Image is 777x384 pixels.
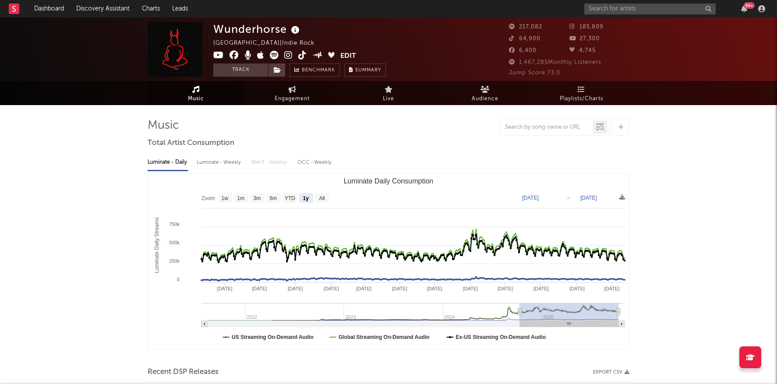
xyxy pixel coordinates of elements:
[509,24,542,30] span: 217,082
[339,334,430,340] text: Global Streaming On-Demand Audio
[340,51,356,62] button: Edit
[560,94,603,104] span: Playlists/Charts
[197,155,243,170] div: Luminate - Weekly
[456,334,546,340] text: Ex-US Streaming On-Demand Audio
[169,258,180,264] text: 250k
[741,5,747,12] button: 99+
[169,240,180,245] text: 500k
[604,286,620,291] text: [DATE]
[275,94,310,104] span: Engagement
[188,94,204,104] span: Music
[213,63,268,77] button: Track
[303,195,309,201] text: 1y
[501,124,593,131] input: Search by song name or URL
[201,195,215,201] text: Zoom
[522,195,539,201] text: [DATE]
[217,286,233,291] text: [DATE]
[222,195,229,201] text: 1w
[270,195,277,201] text: 6m
[584,4,716,14] input: Search for artists
[356,286,371,291] text: [DATE]
[148,81,244,105] a: Music
[498,286,513,291] text: [DATE]
[355,68,381,73] span: Summary
[427,286,442,291] text: [DATE]
[254,195,261,201] text: 3m
[288,286,303,291] text: [DATE]
[593,370,629,375] button: Export CSV
[237,195,245,201] text: 1m
[290,63,340,77] a: Benchmark
[533,81,629,105] a: Playlists/Charts
[509,70,560,76] span: Jump Score: 73.0
[565,195,571,201] text: →
[177,277,180,282] text: 0
[297,155,332,170] div: OCC - Weekly
[509,36,540,42] span: 64,900
[232,334,314,340] text: US Streaming On-Demand Audio
[344,177,434,185] text: Luminate Daily Consumption
[154,217,160,273] text: Luminate Daily Streams
[319,195,325,201] text: All
[509,60,601,65] span: 1,467,285 Monthly Listeners
[744,2,755,9] div: 99 +
[580,195,597,201] text: [DATE]
[472,94,498,104] span: Audience
[213,22,302,36] div: Wunderhorse
[148,174,629,349] svg: Luminate Daily Consumption
[569,48,596,53] span: 4,745
[148,138,234,148] span: Total Artist Consumption
[463,286,478,291] text: [DATE]
[392,286,407,291] text: [DATE]
[569,36,600,42] span: 27,300
[533,286,549,291] text: [DATE]
[244,81,340,105] a: Engagement
[569,24,604,30] span: 185,809
[169,222,180,227] text: 750k
[569,286,585,291] text: [DATE]
[509,48,537,53] span: 6,400
[148,155,188,170] div: Luminate - Daily
[383,94,394,104] span: Live
[213,38,325,49] div: [GEOGRAPHIC_DATA] | Indie Rock
[252,286,267,291] text: [DATE]
[285,195,295,201] text: YTD
[148,367,219,377] span: Recent DSP Releases
[344,63,386,77] button: Summary
[324,286,339,291] text: [DATE]
[437,81,533,105] a: Audience
[302,65,335,76] span: Benchmark
[340,81,437,105] a: Live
